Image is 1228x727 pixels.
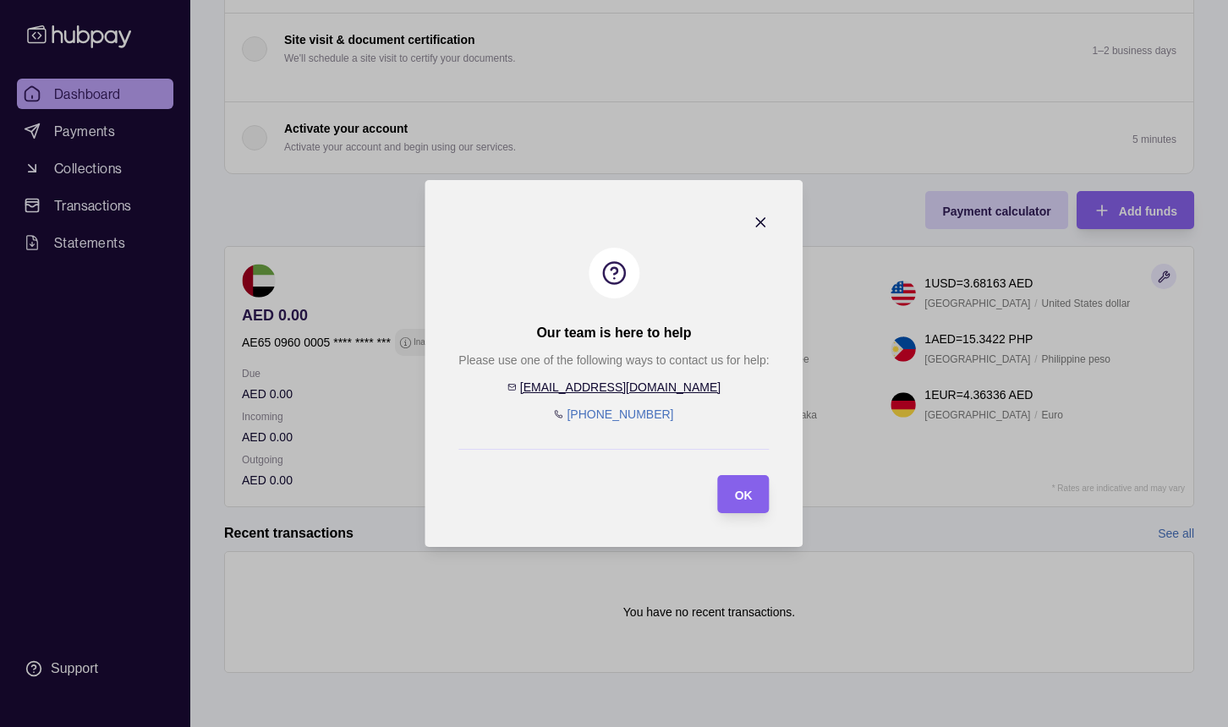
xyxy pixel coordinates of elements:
a: [PHONE_NUMBER] [567,407,673,421]
a: [EMAIL_ADDRESS][DOMAIN_NAME] [520,380,721,394]
p: Please use one of the following ways to contact us for help: [458,351,769,369]
span: OK [735,489,753,502]
h2: Our team is here to help [536,324,691,342]
button: OK [718,475,770,513]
